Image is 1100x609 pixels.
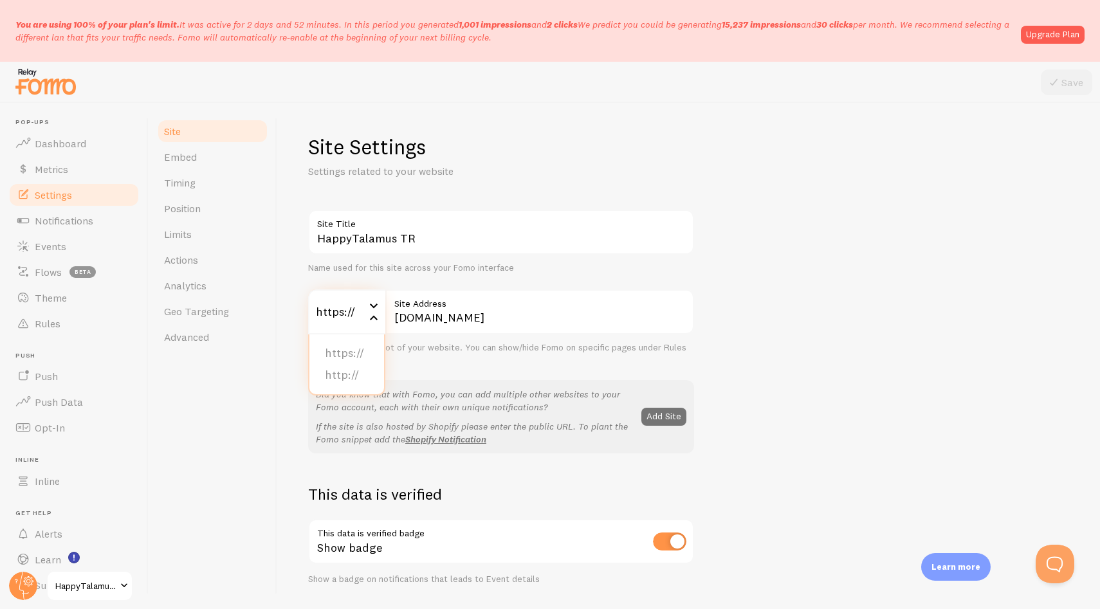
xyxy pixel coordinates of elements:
a: Dashboard [8,131,140,156]
li: http:// [309,364,384,386]
span: Position [164,202,201,215]
a: Alerts [8,521,140,547]
img: fomo-relay-logo-orange.svg [14,65,78,98]
span: Timing [164,176,196,189]
span: Pop-ups [15,118,140,127]
span: Advanced [164,331,209,343]
span: Alerts [35,527,62,540]
a: Upgrade Plan [1021,26,1085,44]
span: Learn [35,553,61,566]
span: Theme [35,291,67,304]
button: Add Site [641,408,686,426]
div: This is likely the root of your website. You can show/hide Fomo on specific pages under Rules tab [308,342,694,365]
h1: Site Settings [308,134,694,160]
span: Site [164,125,181,138]
label: Site Address [385,289,694,311]
a: Push [8,363,140,389]
a: HappyTalamus TR [46,570,133,601]
span: Push [15,352,140,360]
a: Inline [8,468,140,494]
p: Did you know that with Fomo, you can add multiple other websites to your Fomo account, each with ... [316,388,634,414]
a: Timing [156,170,269,195]
a: Actions [156,247,269,273]
iframe: Help Scout Beacon - Open [1036,545,1074,583]
a: Events [8,233,140,259]
a: Theme [8,285,140,311]
span: Push Data [35,395,83,408]
p: Settings related to your website [308,164,617,179]
p: It was active for 2 days and 52 minutes. In this period you generated We predict you could be gen... [15,18,1013,44]
a: Advanced [156,324,269,350]
label: Site Title [308,210,694,232]
a: Shopify Notification [405,433,486,445]
div: Show a badge on notifications that leads to Event details [308,574,694,585]
a: Notifications [8,208,140,233]
a: Geo Targeting [156,298,269,324]
p: Learn more [931,561,980,573]
li: https:// [309,342,384,365]
a: Settings [8,182,140,208]
b: 30 clicks [816,19,853,30]
a: Site [156,118,269,144]
a: Embed [156,144,269,170]
span: Get Help [15,509,140,518]
a: Learn [8,547,140,572]
span: You are using 100% of your plan's limit. [15,19,179,30]
a: Rules [8,311,140,336]
span: Analytics [164,279,206,292]
b: 15,237 impressions [722,19,801,30]
div: https:// [308,289,385,334]
span: Actions [164,253,198,266]
span: Flows [35,266,62,278]
a: Limits [156,221,269,247]
span: Metrics [35,163,68,176]
input: myhonestcompany.com [385,289,694,334]
a: Analytics [156,273,269,298]
b: 2 clicks [547,19,578,30]
svg: <p>Watch New Feature Tutorials!</p> [68,552,80,563]
span: Push [35,370,58,383]
span: Limits [164,228,192,241]
span: Rules [35,317,60,330]
span: Events [35,240,66,253]
h2: This data is verified [308,484,694,504]
span: Notifications [35,214,93,227]
span: and [722,19,853,30]
div: Learn more [921,553,991,581]
a: Metrics [8,156,140,182]
span: Geo Targeting [164,305,229,318]
a: Flows beta [8,259,140,285]
a: Push Data [8,389,140,415]
div: Name used for this site across your Fomo interface [308,262,694,274]
a: Opt-In [8,415,140,441]
span: Dashboard [35,137,86,150]
span: Inline [35,475,60,487]
span: Embed [164,150,197,163]
span: beta [69,266,96,278]
p: If the site is also hosted by Shopify please enter the public URL. To plant the Fomo snippet add the [316,420,634,446]
a: Position [156,195,269,221]
span: Inline [15,456,140,464]
b: 1,001 impressions [459,19,531,30]
span: HappyTalamus TR [55,578,116,594]
div: Show badge [308,519,694,566]
span: Settings [35,188,72,201]
span: and [459,19,578,30]
span: Opt-In [35,421,65,434]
